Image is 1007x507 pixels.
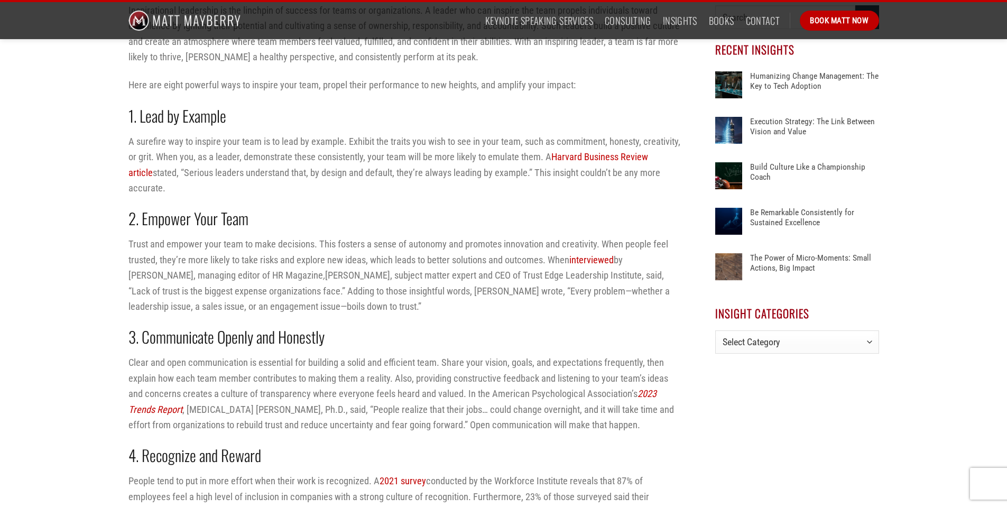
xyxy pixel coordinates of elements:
[605,11,651,30] a: Consulting
[380,475,426,486] a: 2021 survey
[128,444,261,467] strong: 4. Recognize and Reward
[128,325,325,348] strong: 3. Communicate Openly and Honestly
[750,71,879,103] a: Humanizing Change Management: The Key to Tech Adoption
[715,305,810,321] span: Insight Categories
[569,254,614,265] a: interviewed
[128,236,683,314] p: Trust and empower your team to make decisions. This fosters a sense of autonomy and promotes inno...
[750,208,879,239] a: Be Remarkable Consistently for Sustained Excellence
[709,11,734,30] a: Books
[485,11,593,30] a: Keynote Speaking Services
[750,162,879,194] a: Build Culture Like a Championship Coach
[750,253,879,285] a: The Power of Micro-Moments: Small Actions, Big Impact
[323,270,325,281] em: ,
[663,11,697,30] a: Insights
[800,11,879,31] a: Book Matt Now
[746,11,780,30] a: Contact
[128,134,683,196] p: A surefire way to inspire your team is to lead by example. Exhibit the traits you wish to see in ...
[128,388,657,414] a: 2023 Trends Report
[128,104,226,127] strong: 1. Lead by Example
[128,355,683,432] p: Clear and open communication is essential for building a solid and efficient team. Share your vis...
[128,207,248,230] strong: 2. Empower Your Team
[810,14,869,27] span: Book Matt Now
[715,41,795,58] span: Recent Insights
[750,117,879,149] a: Execution Strategy: The Link Between Vision and Value
[128,151,648,178] a: Harvard Business Review article
[128,77,683,93] p: Here are eight powerful ways to inspire your team, propel their performance to new heights, and a...
[128,2,241,39] img: Matt Mayberry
